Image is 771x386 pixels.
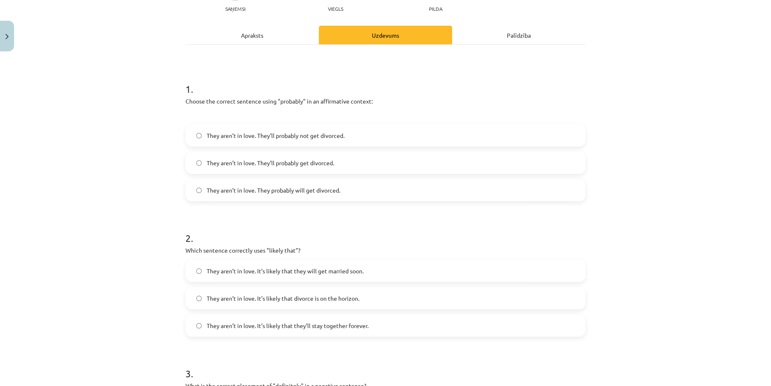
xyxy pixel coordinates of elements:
p: Viegls [328,6,343,12]
p: Saņemsi [222,6,249,12]
input: They aren’t in love. They’ll probably get divorced. [196,160,202,166]
span: They aren’t in love. They’ll probably get divorced. [207,159,334,167]
img: icon-close-lesson-0947bae3869378f0d4975bcd49f059093ad1ed9edebbc8119c70593378902aed.svg [5,34,9,39]
span: They aren’t in love. They probably will get divorced. [207,186,340,195]
input: They aren’t in love. It’s likely that they’ll stay together forever. [196,323,202,328]
span: They aren’t in love. It’s likely that they’ll stay together forever. [207,321,369,330]
p: Which sentence correctly uses "likely that"? [186,246,585,255]
div: Uzdevums [319,26,452,44]
p: pilda [429,6,442,12]
div: Palīdzība [452,26,585,44]
span: They aren’t in love. It’s likely that they will get married soon. [207,267,364,275]
h1: 1 . [186,69,585,94]
h1: 3 . [186,353,585,379]
input: They aren’t in love. It’s likely that divorce is on the horizon. [196,296,202,301]
input: They aren’t in love. They’ll probably not get divorced. [196,133,202,138]
p: Choose the correct sentence using "probably" in an affirmative context: [186,97,585,106]
span: They aren’t in love. It’s likely that divorce is on the horizon. [207,294,359,303]
input: They aren’t in love. They probably will get divorced. [196,188,202,193]
input: They aren’t in love. It’s likely that they will get married soon. [196,268,202,274]
span: They aren’t in love. They’ll probably not get divorced. [207,131,345,140]
div: Apraksts [186,26,319,44]
h1: 2 . [186,218,585,244]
